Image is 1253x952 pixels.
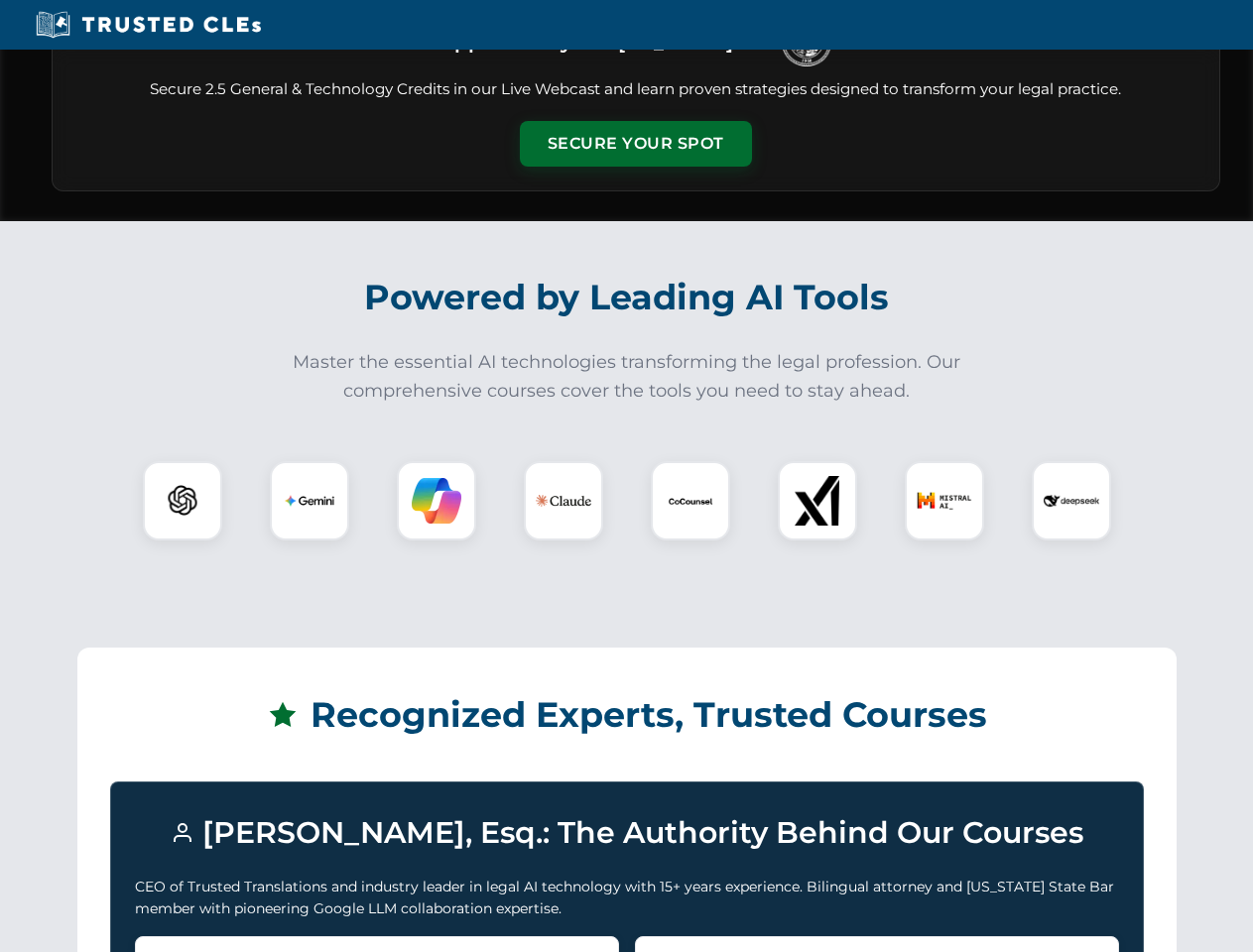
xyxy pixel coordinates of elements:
[280,348,974,406] p: Master the essential AI technologies transforming the legal profession. Our comprehensive courses...
[651,461,730,540] div: CoCounsel
[76,78,1195,101] p: Secure 2.5 General & Technology Credits in our Live Webcast and learn proven strategies designed ...
[1044,473,1099,529] img: DeepSeek Logo
[135,806,1119,860] h3: [PERSON_NAME], Esq.: The Authority Behind Our Courses
[520,121,752,167] button: Secure Your Spot
[778,461,857,540] div: xAI
[154,472,211,530] img: ChatGPT Logo
[1032,461,1111,540] div: DeepSeek
[536,473,591,529] img: Claude Logo
[135,876,1119,920] p: CEO of Trusted Translations and industry leader in legal AI technology with 15+ years experience....
[110,680,1144,750] h2: Recognized Experts, Trusted Courses
[30,10,267,40] img: Trusted CLEs
[666,476,715,526] img: CoCounsel Logo
[397,461,476,540] div: Copilot
[412,476,461,526] img: Copilot Logo
[77,263,1177,332] h2: Powered by Leading AI Tools
[285,476,334,526] img: Gemini Logo
[917,473,972,529] img: Mistral AI Logo
[524,461,603,540] div: Claude
[270,461,349,540] div: Gemini
[793,476,842,526] img: xAI Logo
[905,461,984,540] div: Mistral AI
[143,461,222,540] div: ChatGPT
